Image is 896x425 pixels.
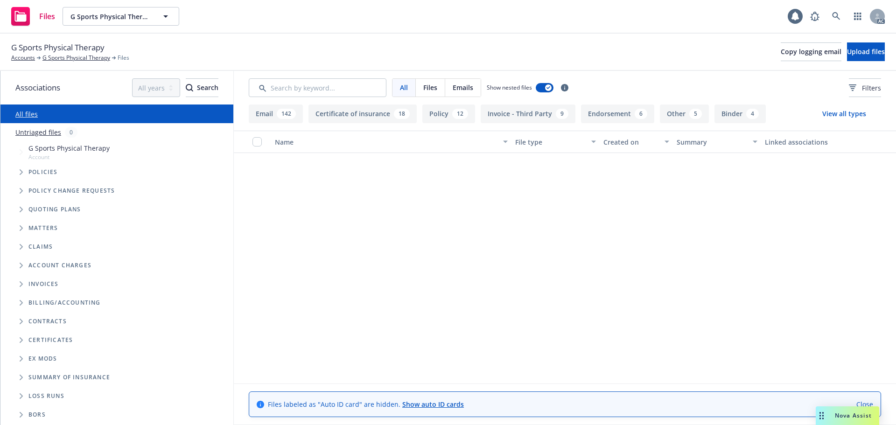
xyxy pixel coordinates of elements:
div: Summary [677,137,747,147]
span: Show nested files [487,84,532,91]
div: Tree Example [0,141,233,293]
div: 142 [277,109,296,119]
span: All [400,83,408,92]
button: Upload files [847,42,885,61]
span: Files [118,54,129,62]
span: Files labeled as "Auto ID card" are hidden. [268,399,464,409]
div: Name [275,137,497,147]
span: Billing/Accounting [28,300,101,306]
span: G Sports Physical Therapy [70,12,151,21]
a: Files [7,3,59,29]
span: BORs [28,412,46,418]
button: Other [660,105,709,123]
button: Email [249,105,303,123]
span: Filters [862,83,881,93]
button: SearchSearch [186,78,218,97]
a: Close [856,399,873,409]
span: Claims [28,244,53,250]
div: 0 [65,127,77,138]
button: Filters [849,78,881,97]
button: Nova Assist [816,406,879,425]
span: Contracts [28,319,67,324]
span: Nova Assist [835,411,872,419]
span: Certificates [28,337,73,343]
svg: Search [186,84,193,91]
button: Policy [422,105,475,123]
button: Created on [600,131,673,153]
span: G Sports Physical Therapy [28,143,110,153]
span: Policies [28,169,58,175]
div: 9 [556,109,568,119]
button: File type [511,131,600,153]
div: 5 [689,109,702,119]
span: Emails [453,83,473,92]
a: Show auto ID cards [402,400,464,409]
input: Search by keyword... [249,78,386,97]
span: Associations [15,82,60,94]
div: File type [515,137,586,147]
a: Accounts [11,54,35,62]
button: Copy logging email [781,42,841,61]
button: Binder [714,105,766,123]
div: 6 [635,109,647,119]
span: Invoices [28,281,59,287]
div: Linked associations [765,137,846,147]
div: 18 [394,109,410,119]
span: Files [39,13,55,20]
a: Switch app [848,7,867,26]
span: Account [28,153,110,161]
span: Filters [849,83,881,93]
span: Summary of insurance [28,375,110,380]
button: Certificate of insurance [308,105,417,123]
div: Search [186,79,218,97]
button: Endorsement [581,105,654,123]
div: 12 [452,109,468,119]
span: Account charges [28,263,91,268]
a: G Sports Physical Therapy [42,54,110,62]
div: Folder Tree Example [0,293,233,424]
span: Policy change requests [28,188,115,194]
button: G Sports Physical Therapy [63,7,179,26]
span: Upload files [847,47,885,56]
a: All files [15,110,38,118]
span: Files [423,83,437,92]
span: Quoting plans [28,207,81,212]
button: Linked associations [761,131,849,153]
span: Ex Mods [28,356,57,362]
a: Untriaged files [15,127,61,137]
span: Loss Runs [28,393,64,399]
span: G Sports Physical Therapy [11,42,105,54]
input: Select all [252,137,262,146]
button: Name [271,131,511,153]
button: Summary [673,131,761,153]
span: Matters [28,225,58,231]
a: Search [827,7,846,26]
div: 4 [746,109,759,119]
button: View all types [807,105,881,123]
div: Drag to move [816,406,827,425]
a: Report a Bug [805,7,824,26]
div: Created on [603,137,659,147]
span: Copy logging email [781,47,841,56]
button: Invoice - Third Party [481,105,575,123]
